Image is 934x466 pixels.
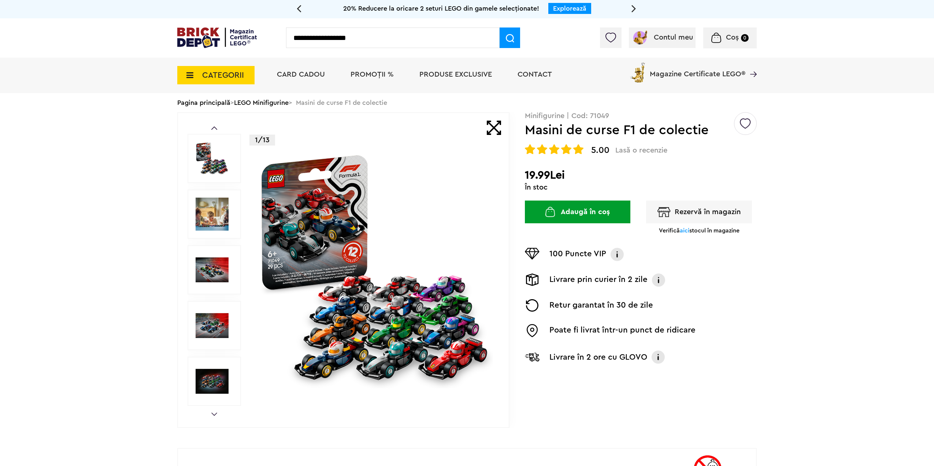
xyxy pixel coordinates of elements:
[654,34,693,41] span: Contul meu
[196,198,229,231] img: Masini de curse F1 de colectie
[591,146,609,155] span: 5.00
[525,352,540,362] img: Livrare Glovo
[177,93,757,112] div: > > Masini de curse F1 de colectie
[549,324,696,337] p: Poate fi livrat într-un punct de ridicare
[726,34,739,41] span: Coș
[196,365,229,398] img: LEGO Minifigurine Masini de curse F1 de colectie
[518,71,552,78] a: Contact
[277,71,325,78] a: Card Cadou
[234,99,289,106] a: LEGO Minifigurine
[211,126,217,130] a: Prev
[525,299,540,312] img: Returnare
[650,61,745,78] span: Magazine Certificate LEGO®
[651,274,666,287] img: Info livrare prin curier
[537,144,547,154] img: Evaluare cu stele
[525,201,630,223] button: Adaugă în coș
[343,5,539,12] span: 20% Reducere la oricare 2 seturi LEGO din gamele selecționate!
[553,5,586,12] a: Explorează
[549,248,606,261] p: 100 Puncte VIP
[561,144,571,154] img: Evaluare cu stele
[745,61,757,68] a: Magazine Certificate LEGO®
[525,169,757,182] h2: 19.99Lei
[680,228,689,234] span: aici
[525,184,757,191] div: În stoc
[549,351,647,363] p: Livrare în 2 ore cu GLOVO
[196,253,229,286] img: Masini de curse F1 de colectie LEGO 71049
[549,274,648,287] p: Livrare prin curier în 2 zile
[525,112,757,120] p: Minifigurine | Cod: 71049
[659,227,740,234] p: Verifică stocul în magazine
[525,248,540,260] img: Puncte VIP
[525,124,733,137] h1: Masini de curse F1 de colectie
[525,274,540,286] img: Livrare
[549,144,559,154] img: Evaluare cu stele
[419,71,492,78] a: Produse exclusive
[646,201,752,223] button: Rezervă în magazin
[651,350,666,364] img: Info livrare cu GLOVO
[249,135,275,146] p: 1/13
[615,146,667,155] span: Lasă o recenzie
[549,299,653,312] p: Retur garantat în 30 de zile
[525,324,540,337] img: Easybox
[177,99,230,106] a: Pagina principală
[202,71,244,79] span: CATEGORII
[610,248,624,261] img: Info VIP
[525,144,535,154] img: Evaluare cu stele
[211,412,217,416] a: Next
[351,71,394,78] a: PROMOȚII %
[196,142,229,175] img: Masini de curse F1 de colectie
[257,152,493,388] img: Masini de curse F1 de colectie
[196,309,229,342] img: Seturi Lego Masini de curse F1 de colectie
[573,144,583,154] img: Evaluare cu stele
[632,34,693,41] a: Contul meu
[741,34,749,42] small: 0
